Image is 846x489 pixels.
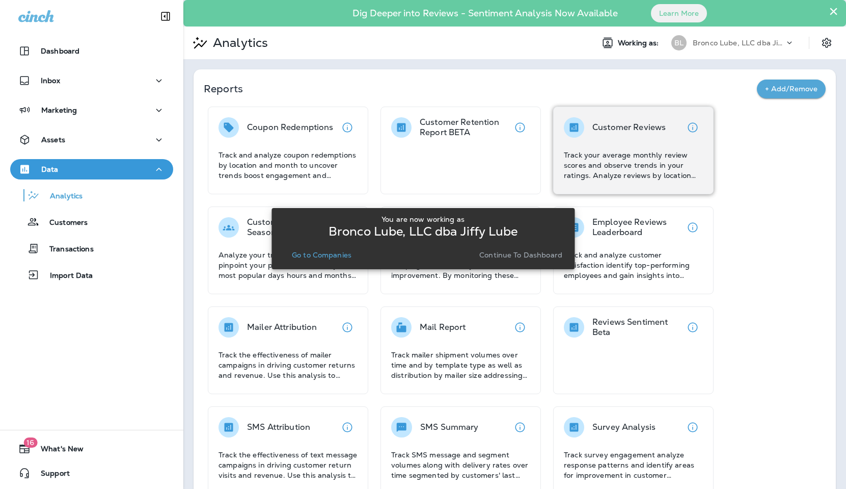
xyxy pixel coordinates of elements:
button: Settings [817,34,836,52]
p: Data [41,165,59,173]
button: Learn More [651,4,707,22]
p: Go to Companies [292,251,351,259]
button: View details [683,217,703,238]
button: Customers [10,211,173,233]
p: You are now working as [381,215,465,223]
p: Reports [204,82,757,96]
p: Survey Analysis [592,422,656,432]
button: Go to Companies [288,248,356,262]
button: Analytics [10,185,173,206]
p: Marketing [41,106,77,114]
p: Continue to Dashboard [479,251,562,259]
button: Support [10,463,173,483]
span: Working as: [618,39,661,47]
p: Track the effectiveness of mailer campaigns in driving customer returns and revenue. Use this ana... [219,350,358,380]
button: Marketing [10,100,173,120]
button: Dashboard [10,41,173,61]
button: Continue to Dashboard [475,248,566,262]
button: View details [683,117,703,138]
p: Transactions [39,245,94,254]
p: Assets [41,136,65,144]
p: Employee Reviews Leaderboard [592,217,683,238]
button: Transactions [10,238,173,259]
p: Inbox [41,76,60,85]
p: Track and analyze customer satisfaction identify top-performing employees and gain insights into ... [564,250,703,280]
p: Analyze your transaction trends to pinpoint your peak times! Identify the most popular days hours... [219,250,358,280]
p: Analytics [209,35,268,50]
p: Coupon Redemptions [247,122,334,133]
p: Customers: Seasonality [247,217,337,238]
span: Support [31,469,70,481]
p: Customer Reviews [592,122,666,133]
p: SMS Attribution [247,422,310,432]
p: Analytics [40,192,83,201]
span: 16 [23,437,37,448]
button: Data [10,159,173,179]
button: 16What's New [10,439,173,459]
p: Track survey engagement analyze response patterns and identify areas for improvement in customer ... [564,450,703,480]
button: Close [829,3,838,19]
button: Collapse Sidebar [151,6,180,27]
div: BL [671,35,687,50]
p: Track and analyze coupon redemptions by location and month to uncover trends boost engagement and... [219,150,358,181]
p: Customers [39,218,88,228]
button: Import Data [10,264,173,286]
p: Dashboard [41,47,79,55]
p: Bronco Lube, LLC dba Jiffy Lube [329,227,517,236]
button: Assets [10,130,173,150]
p: Mailer Attribution [247,322,317,332]
button: Inbox [10,70,173,91]
p: Track the effectiveness of text message campaigns in driving customer return visits and revenue. ... [219,450,358,480]
button: View details [683,417,703,437]
button: + Add/Remove [757,80,826,98]
p: Bronco Lube, LLC dba Jiffy Lube [693,39,784,47]
p: Import Data [40,271,93,281]
p: Track your average monthly review scores and observe trends in your ratings. Analyze reviews by l... [564,150,703,181]
button: View details [683,317,703,338]
span: What's New [31,445,84,457]
p: Reviews Sentiment Beta [592,317,683,338]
